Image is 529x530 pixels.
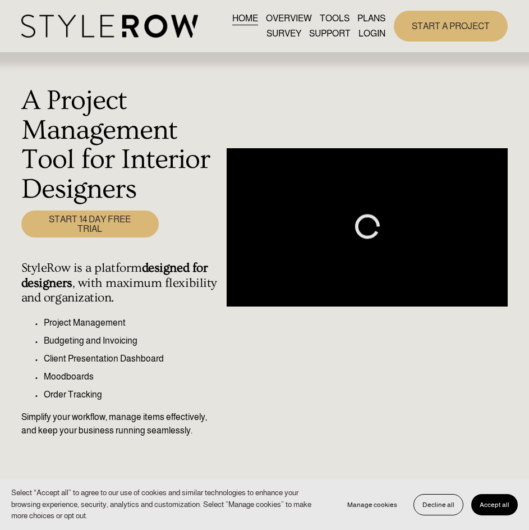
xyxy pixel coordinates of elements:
[232,11,258,26] a: HOME
[480,501,509,509] span: Accept all
[394,11,508,42] a: START A PROJECT
[357,11,385,26] a: PLANS
[320,11,349,26] a: TOOLS
[21,15,198,38] img: StyleRow
[309,27,351,40] span: SUPPORT
[44,370,220,383] p: Moodboards
[347,501,397,509] span: Manage cookies
[422,501,454,509] span: Decline all
[44,316,220,330] p: Project Management
[471,494,518,515] button: Accept all
[21,211,159,237] a: START 14 DAY FREE TRIAL
[44,334,220,348] p: Budgeting and Invoicing
[413,494,463,515] button: Decline all
[266,11,312,26] a: OVERVIEW
[44,352,220,365] p: Client Presentation Dashboard
[358,26,385,42] a: LOGIN
[266,26,301,42] a: SURVEY
[21,410,220,437] p: Simplify your workflow, manage items effectively, and keep your business running seamlessly.
[309,26,351,42] a: folder dropdown
[21,86,220,204] h1: A Project Management Tool for Interior Designers
[339,494,406,515] button: Manage cookies
[21,261,220,305] h4: StyleRow is a platform , with maximum flexibility and organization.
[21,261,211,290] strong: designed for designers
[11,487,328,522] p: Select “Accept all” to agree to our use of cookies and similar technologies to enhance your brows...
[44,388,220,401] p: Order Tracking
